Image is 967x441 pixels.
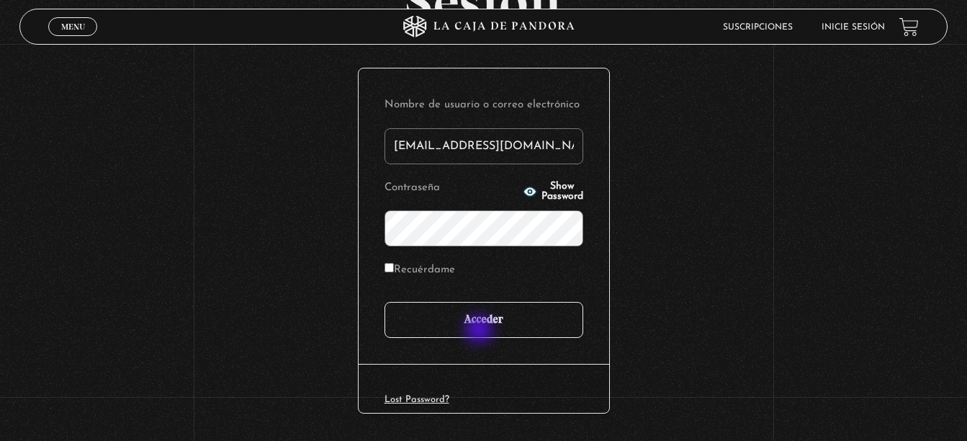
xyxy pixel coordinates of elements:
input: Recuérdame [384,263,394,272]
span: Cerrar [56,35,90,45]
a: Suscripciones [723,23,793,32]
a: Inicie sesión [822,23,885,32]
span: Show Password [541,182,583,202]
label: Contraseña [384,177,518,200]
button: Show Password [523,182,583,202]
label: Recuérdame [384,259,455,282]
label: Nombre de usuario o correo electrónico [384,94,583,117]
span: Menu [61,22,85,31]
input: Acceder [384,302,583,338]
a: Lost Password? [384,395,449,404]
a: View your shopping cart [899,17,919,37]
